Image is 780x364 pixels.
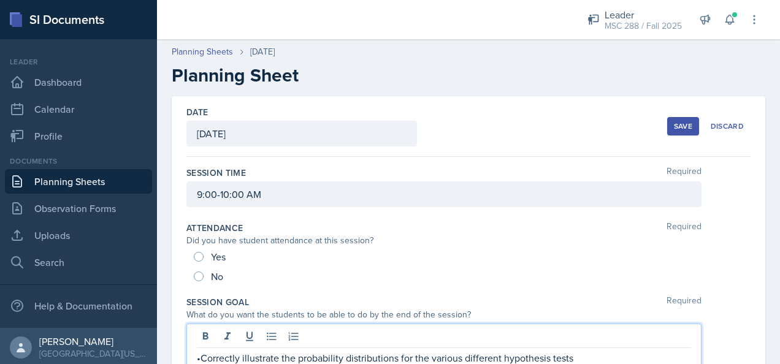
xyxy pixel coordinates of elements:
div: Save [674,121,692,131]
div: MSC 288 / Fall 2025 [605,20,682,32]
div: Leader [605,7,682,22]
p: 9:00-10:00 AM [197,187,691,202]
label: Session Time [186,167,246,179]
a: Profile [5,124,152,148]
div: What do you want the students to be able to do by the end of the session? [186,308,702,321]
div: Discard [711,121,744,131]
a: Planning Sheets [5,169,152,194]
div: Did you have student attendance at this session? [186,234,702,247]
label: Date [186,106,208,118]
div: [DATE] [250,45,275,58]
div: Help & Documentation [5,294,152,318]
a: Observation Forms [5,196,152,221]
label: Attendance [186,222,243,234]
div: Leader [5,56,152,67]
span: Required [667,296,702,308]
a: Planning Sheets [172,45,233,58]
span: Required [667,222,702,234]
a: Calendar [5,97,152,121]
button: Discard [704,117,751,135]
a: Search [5,250,152,275]
span: No [211,270,223,282]
span: Required [667,167,702,179]
span: Yes [211,251,226,263]
div: Documents [5,156,152,167]
button: Save [667,117,699,135]
a: Dashboard [5,70,152,94]
h2: Planning Sheet [172,64,765,86]
div: [GEOGRAPHIC_DATA][US_STATE] in [GEOGRAPHIC_DATA] [39,347,147,360]
div: [PERSON_NAME] [39,335,147,347]
a: Uploads [5,223,152,248]
label: Session Goal [186,296,249,308]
